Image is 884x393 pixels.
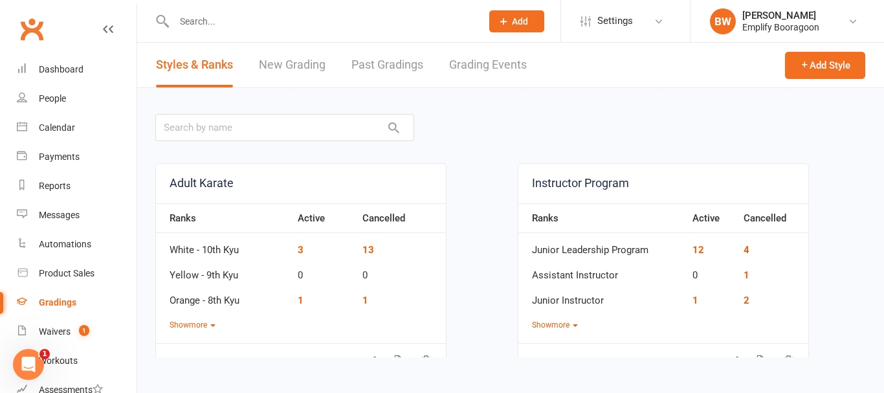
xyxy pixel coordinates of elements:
[356,203,446,233] th: Cancelled
[17,55,137,84] a: Dashboard
[39,64,83,74] div: Dashboard
[39,297,76,308] div: Gradings
[39,268,94,278] div: Product Sales
[449,43,527,87] a: Grading Events
[39,210,80,220] div: Messages
[489,10,544,32] button: Add
[298,295,304,306] a: 1
[39,181,71,191] div: Reports
[17,230,137,259] a: Automations
[170,12,472,30] input: Search...
[518,258,686,284] td: Assistant Instructor
[512,16,528,27] span: Add
[362,295,368,306] a: 1
[17,317,137,346] a: Waivers 1
[16,13,48,45] a: Clubworx
[156,203,291,233] th: Ranks
[17,259,137,288] a: Product Sales
[17,288,137,317] a: Gradings
[785,52,865,79] button: Add Style
[13,349,44,380] iframe: Intercom live chat
[39,355,78,366] div: Workouts
[17,84,137,113] a: People
[39,239,91,249] div: Automations
[17,201,137,230] a: Messages
[737,203,808,233] th: Cancelled
[744,269,749,281] a: 1
[156,233,291,258] td: White - 10th Kyu
[686,203,737,233] th: Active
[532,319,578,331] button: Showmore
[351,43,423,87] a: Past Gradings
[17,172,137,201] a: Reports
[156,284,291,309] td: Orange - 8th Kyu
[39,326,71,337] div: Waivers
[518,164,808,203] a: Instructor Program
[170,319,215,331] button: Showmore
[155,114,414,141] input: Search by name
[744,295,749,306] a: 2
[356,258,446,284] td: 0
[17,346,137,376] a: Workouts
[156,43,233,87] a: Styles & Ranks
[362,244,374,256] a: 13
[291,203,356,233] th: Active
[518,233,686,258] td: Junior Leadership Program
[710,8,736,34] div: BW
[742,21,819,33] div: Emplify Booragoon
[39,152,80,162] div: Payments
[156,258,291,284] td: Yellow - 9th Kyu
[79,325,89,336] span: 1
[686,258,737,284] td: 0
[291,258,356,284] td: 0
[744,244,749,256] a: 4
[39,122,75,133] div: Calendar
[692,244,704,256] a: 12
[518,203,686,233] th: Ranks
[17,113,137,142] a: Calendar
[518,284,686,309] td: Junior Instructor
[298,244,304,256] a: 3
[156,164,446,203] a: Adult Karate
[259,43,326,87] a: New Grading
[692,295,698,306] a: 1
[39,93,66,104] div: People
[39,349,50,359] span: 1
[742,10,819,21] div: [PERSON_NAME]
[597,6,633,36] span: Settings
[17,142,137,172] a: Payments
